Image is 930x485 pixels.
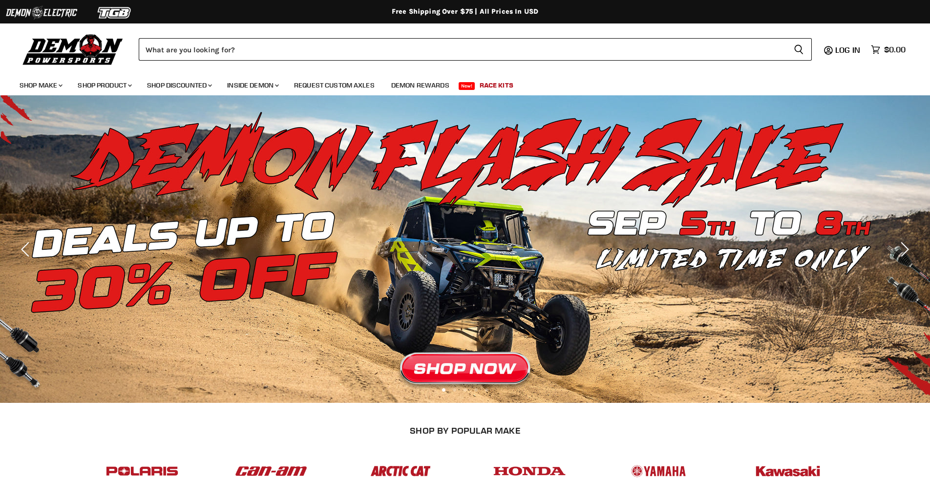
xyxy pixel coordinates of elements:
span: $0.00 [884,45,906,54]
span: Log in [835,45,860,55]
img: Demon Electric Logo 2 [5,3,78,22]
input: Search [139,38,786,61]
ul: Main menu [12,71,903,95]
h2: SHOP BY POPULAR MAKE [86,425,844,436]
img: Demon Powersports [20,32,127,66]
div: Free Shipping Over $75 | All Prices In USD [74,7,856,16]
li: Page dot 4 [474,388,478,392]
form: Product [139,38,812,61]
a: Shop Make [12,75,68,95]
a: $0.00 [866,43,910,57]
a: Log in [831,45,866,54]
li: Page dot 3 [464,388,467,392]
button: Next [893,240,913,259]
a: Request Custom Axles [287,75,382,95]
a: Race Kits [472,75,521,95]
a: Shop Product [70,75,138,95]
img: TGB Logo 2 [78,3,151,22]
a: Demon Rewards [384,75,457,95]
li: Page dot 1 [442,388,445,392]
span: New! [459,82,475,90]
a: Inside Demon [220,75,285,95]
li: Page dot 2 [453,388,456,392]
button: Search [786,38,812,61]
li: Page dot 5 [485,388,488,392]
a: Shop Discounted [140,75,218,95]
button: Previous [17,240,37,259]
